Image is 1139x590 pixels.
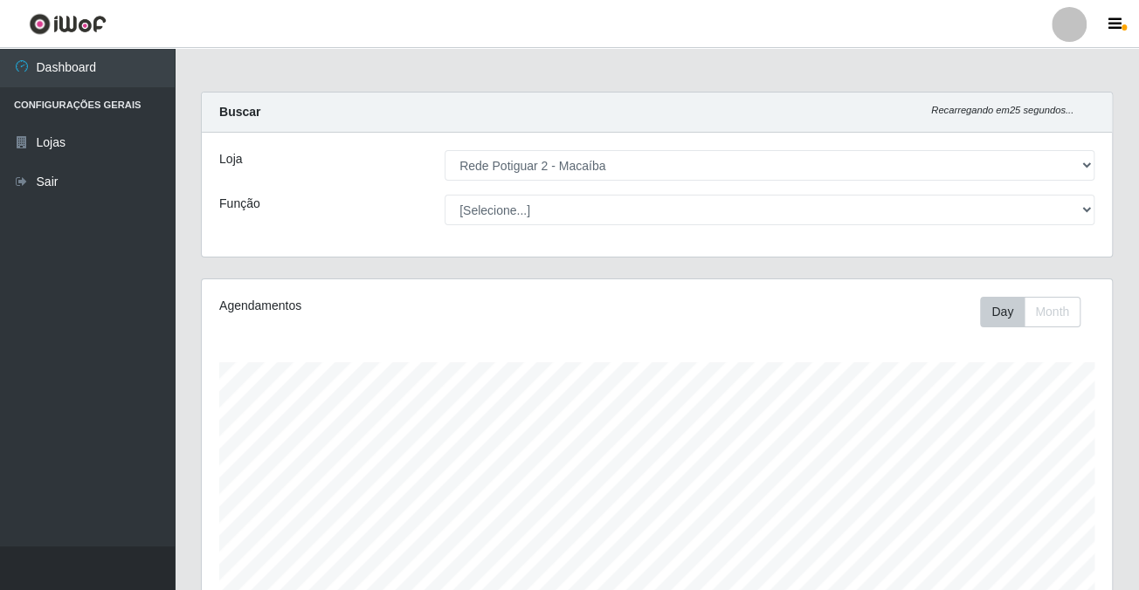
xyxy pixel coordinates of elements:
[219,105,260,119] strong: Buscar
[219,150,242,168] label: Loja
[931,105,1073,115] i: Recarregando em 25 segundos...
[980,297,1094,327] div: Toolbar with button groups
[219,195,260,213] label: Função
[219,297,569,315] div: Agendamentos
[29,13,107,35] img: CoreUI Logo
[980,297,1025,327] button: Day
[1024,297,1080,327] button: Month
[980,297,1080,327] div: First group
